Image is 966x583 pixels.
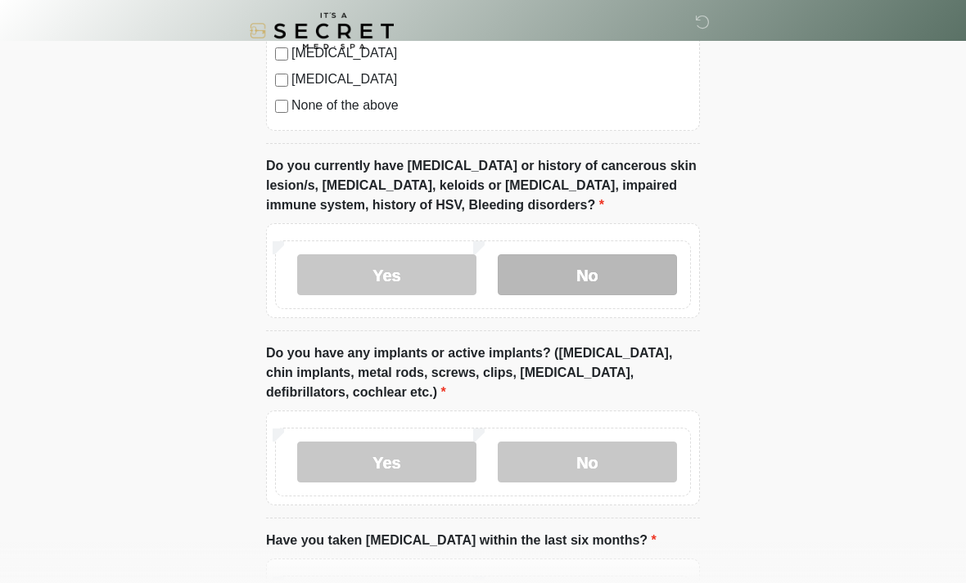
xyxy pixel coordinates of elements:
[297,254,476,295] label: Yes
[275,100,288,113] input: None of the above
[266,343,700,402] label: Do you have any implants or active implants? ([MEDICAL_DATA], chin implants, metal rods, screws, ...
[498,254,677,295] label: No
[297,442,476,482] label: Yes
[291,70,691,89] label: [MEDICAL_DATA]
[275,74,288,87] input: [MEDICAL_DATA]
[291,96,691,115] label: None of the above
[498,442,677,482] label: No
[250,12,394,49] img: It's A Secret Med Spa Logo
[266,531,657,550] label: Have you taken [MEDICAL_DATA] within the last six months?
[266,156,700,215] label: Do you currently have [MEDICAL_DATA] or history of cancerous skin lesion/s, [MEDICAL_DATA], keloi...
